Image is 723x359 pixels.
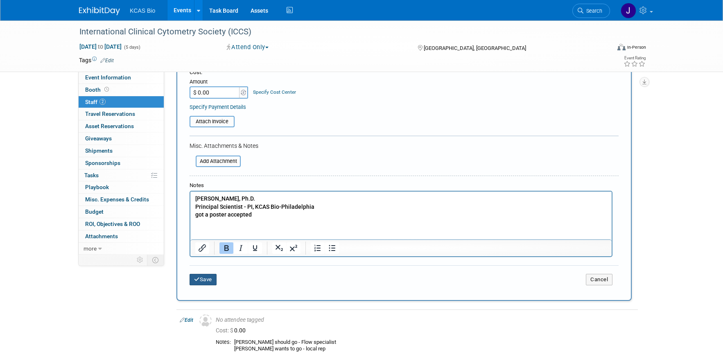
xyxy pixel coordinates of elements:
a: Specify Cost Center [253,89,296,95]
span: Tasks [84,172,99,178]
button: Insert/edit link [195,242,209,254]
span: Playbook [85,184,109,190]
span: Staff [85,99,106,105]
img: Jason Hannah [621,3,636,18]
span: [DATE] [DATE] [79,43,122,50]
div: International Clinical Cytometry Society (ICCS) [77,25,598,39]
div: Notes: [216,339,231,345]
a: Travel Reservations [79,108,164,120]
span: ROI, Objectives & ROO [85,221,140,227]
div: Event Format [562,43,646,55]
button: Attend Only [224,43,272,52]
span: Misc. Expenses & Credits [85,196,149,203]
a: Tasks [79,169,164,181]
a: Asset Reservations [79,120,164,132]
span: to [97,43,104,50]
span: Sponsorships [85,160,120,166]
a: Attachments [79,230,164,242]
iframe: Rich Text Area [190,192,612,239]
td: Personalize Event Tab Strip [133,255,147,265]
span: Booth not reserved yet [103,86,111,93]
a: Event Information [79,72,164,84]
span: Event Information [85,74,131,81]
button: Subscript [272,242,286,254]
div: No attendee tagged [216,316,635,324]
a: Shipments [79,145,164,157]
td: Tags [79,56,114,64]
span: 2 [99,99,106,105]
span: more [84,245,97,252]
div: Event Rating [624,56,646,60]
a: Specify Payment Details [190,104,246,110]
button: Numbered list [311,242,325,254]
div: [PERSON_NAME] should go - Flow specialist [PERSON_NAME] wants to go - local rep [234,339,635,352]
div: Cost: [190,69,619,77]
img: Format-Inperson.png [617,44,626,50]
button: Italic [234,242,248,254]
span: Budget [85,208,104,215]
td: Toggle Event Tabs [147,255,164,265]
div: In-Person [627,44,646,50]
span: Attachments [85,233,118,239]
a: Budget [79,206,164,218]
span: KCAS Bio [130,7,155,14]
span: Asset Reservations [85,123,134,129]
button: Bullet list [325,242,339,254]
span: Booth [85,86,111,93]
img: ExhibitDay [79,7,120,15]
div: Notes [190,182,612,190]
button: Save [190,274,217,285]
span: Search [583,8,602,14]
a: Search [572,4,610,18]
div: Amount [190,78,249,86]
a: Edit [180,317,193,323]
a: Sponsorships [79,157,164,169]
a: Misc. Expenses & Credits [79,194,164,205]
a: Playbook [79,181,164,193]
span: Giveaways [85,135,112,142]
div: Misc. Attachments & Notes [190,142,619,150]
span: (5 days) [123,45,140,50]
a: Staff2 [79,96,164,108]
button: Underline [248,242,262,254]
span: Shipments [85,147,113,154]
button: Superscript [287,242,300,254]
span: [GEOGRAPHIC_DATA], [GEOGRAPHIC_DATA] [424,45,526,51]
span: Travel Reservations [85,111,135,117]
a: Booth [79,84,164,96]
img: Unassigned-User-Icon.png [199,314,212,327]
a: ROI, Objectives & ROO [79,218,164,230]
span: Cost: $ [216,327,234,334]
button: Bold [219,242,233,254]
button: Cancel [586,274,612,285]
span: 0.00 [216,327,249,334]
a: more [79,243,164,255]
a: Edit [100,58,114,63]
a: Giveaways [79,133,164,145]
